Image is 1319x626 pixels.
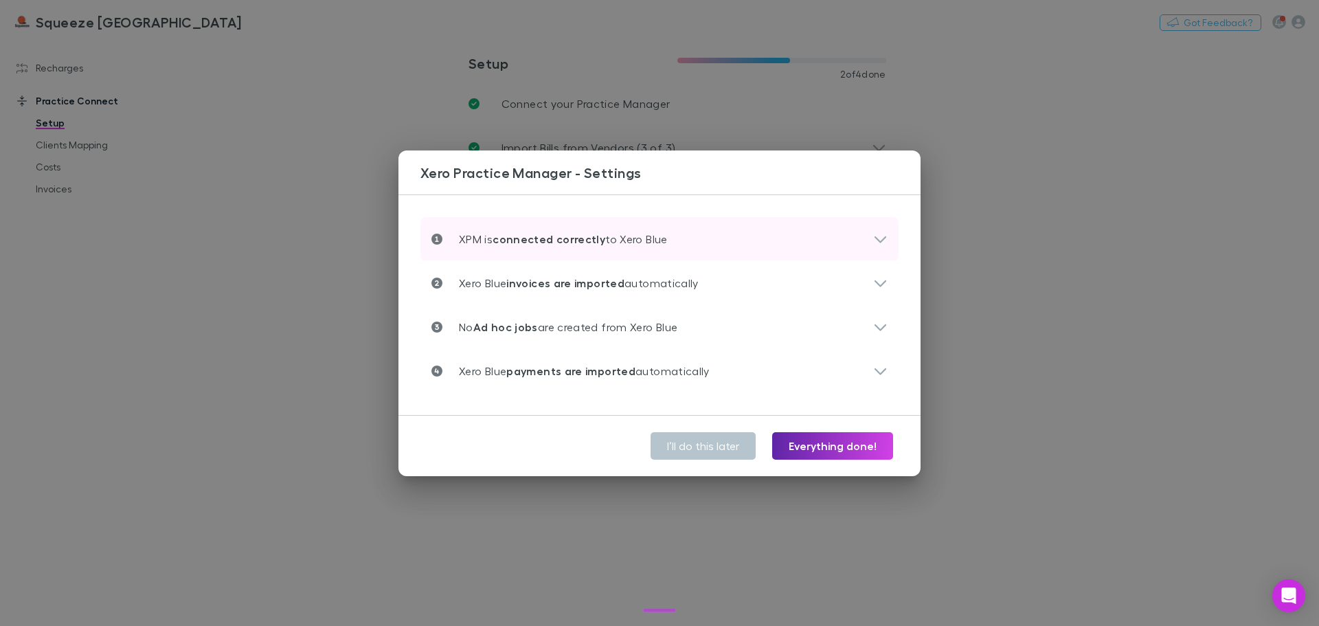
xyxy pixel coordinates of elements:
div: NoAd hoc jobsare created from Xero Blue [420,305,899,349]
button: I’ll do this later [651,432,756,460]
div: Xero Blueinvoices are importedautomatically [420,261,899,305]
strong: invoices are imported [506,276,624,290]
div: XPM isconnected correctlyto Xero Blue [420,217,899,261]
strong: connected correctly [493,232,605,246]
div: Xero Bluepayments are importedautomatically [420,349,899,393]
h3: Xero Practice Manager - Settings [420,164,921,181]
div: Open Intercom Messenger [1272,579,1305,612]
button: Everything done! [772,432,893,460]
strong: Ad hoc jobs [473,320,538,334]
p: XPM is to Xero Blue [442,231,668,247]
p: Xero Blue automatically [442,363,710,379]
p: No are created from Xero Blue [442,319,677,335]
p: Xero Blue automatically [442,275,699,291]
strong: payments are imported [506,364,635,378]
